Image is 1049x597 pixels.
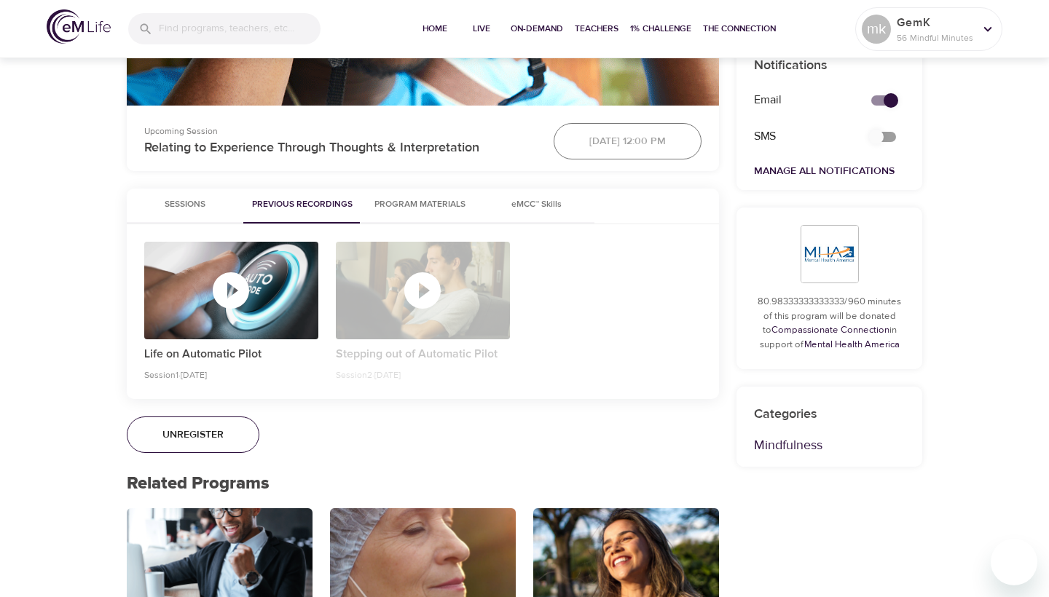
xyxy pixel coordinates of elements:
[159,13,321,44] input: Find programs, teachers, etc...
[897,31,974,44] p: 56 Mindful Minutes
[754,435,905,455] p: Mindfulness
[144,124,536,138] p: Upcoming Session
[336,368,510,381] p: Session 2 · [DATE]
[127,470,719,497] p: Related Programs
[754,55,905,75] p: Notifications
[417,21,452,36] span: Home
[336,345,510,363] p: Stepping out of Automatic Pilot
[252,197,353,213] span: Previous Recordings
[991,539,1037,585] iframe: Button to launch messaging window
[144,138,536,157] p: Relating to Experience Through Thoughts & Interpretation
[771,324,889,336] a: Compassionate Connection
[135,197,235,213] span: Sessions
[745,83,854,117] div: Email
[47,9,111,44] img: logo
[897,14,974,31] p: GemK
[862,15,891,44] div: mk
[754,165,895,178] a: Manage All Notifications
[162,426,224,444] span: Unregister
[630,21,691,36] span: 1% Challenge
[511,21,563,36] span: On-Demand
[464,21,499,36] span: Live
[745,119,854,154] div: SMS
[127,416,259,453] button: Unregister
[754,404,905,424] p: Categories
[804,339,900,350] a: Mental Health America
[144,345,318,363] p: Life on Automatic Pilot
[487,197,586,213] span: eMCC™ Skills
[754,295,905,352] p: 80.98333333333333/960 minutes of this program will be donated to in support of
[575,21,618,36] span: Teachers
[144,368,318,381] p: Session 1 · [DATE]
[703,21,776,36] span: The Connection
[370,197,469,213] span: Program Materials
